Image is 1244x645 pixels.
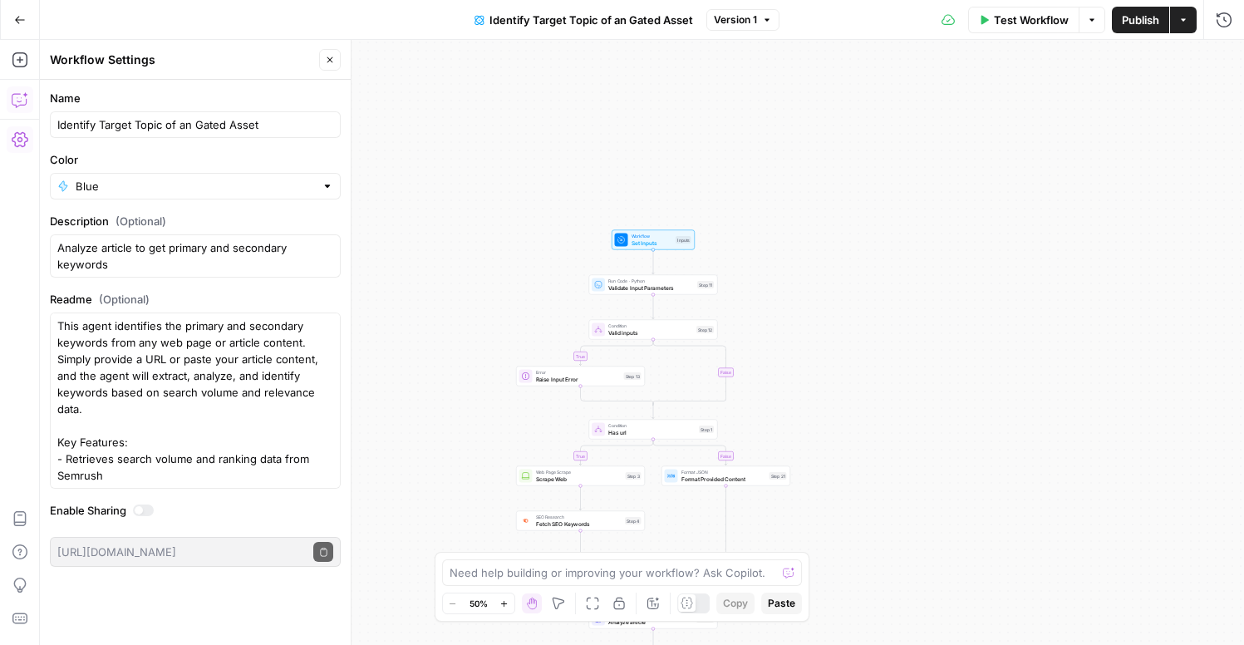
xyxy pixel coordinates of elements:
[50,213,341,229] label: Description
[470,597,488,610] span: 50%
[608,278,694,284] span: Run Code · Python
[116,213,166,229] span: (Optional)
[632,239,673,247] span: Set Inputs
[608,328,693,337] span: Valid inputs
[761,593,802,614] button: Paste
[994,12,1069,28] span: Test Workflow
[589,320,718,340] div: ConditionValid inputsStep 12
[589,420,718,440] div: ConditionHas urlStep 1
[50,502,341,519] label: Enable Sharing
[699,426,714,433] div: Step 1
[632,233,673,239] span: Workflow
[768,596,795,611] span: Paste
[76,178,315,194] input: Blue
[581,387,654,406] g: Edge from step_13 to step_12-conditional-end
[516,511,645,531] div: SEO ResearchFetch SEO KeywordsStep 4
[681,469,766,475] span: Format JSON
[696,326,714,333] div: Step 12
[50,151,341,168] label: Color
[589,275,718,295] div: Run Code · PythonValidate Input ParametersStep 11
[676,236,691,244] div: Inputs
[516,367,645,387] div: ErrorRaise Input ErrorStep 13
[626,472,642,480] div: Step 3
[465,7,703,33] button: Identify Target Topic of an Gated Asset
[579,440,653,465] g: Edge from step_1 to step_3
[608,283,694,292] span: Validate Input Parameters
[57,239,333,273] textarea: Analyze article to get primary and secondary keywords
[714,12,757,27] span: Version 1
[579,340,653,366] g: Edge from step_12 to step_13
[608,322,693,329] span: Condition
[716,593,755,614] button: Copy
[1122,12,1159,28] span: Publish
[50,291,341,308] label: Readme
[516,466,645,486] div: Web Page ScrapeScrape WebStep 3
[652,403,655,419] g: Edge from step_12-conditional-end to step_1
[579,531,582,555] g: Edge from step_4 to step_15
[57,116,333,133] input: Untitled
[608,618,693,626] span: Analyze article
[536,369,621,376] span: Error
[661,466,790,486] div: Format JSONFormat Provided ContentStep 21
[50,52,314,68] div: Workflow Settings
[536,514,622,520] span: SEO Research
[536,519,622,528] span: Fetch SEO Keywords
[652,250,655,274] g: Edge from start to step_11
[625,517,642,524] div: Step 4
[1112,7,1169,33] button: Publish
[536,475,622,483] span: Scrape Web
[770,472,787,480] div: Step 21
[50,90,341,106] label: Name
[579,486,582,510] g: Edge from step_3 to step_4
[681,475,766,483] span: Format Provided Content
[653,486,726,595] g: Edge from step_21 to step_1-conditional-end
[653,440,727,465] g: Edge from step_1 to step_21
[589,230,718,250] div: WorkflowSet InputsInputs
[99,291,150,308] span: (Optional)
[489,12,693,28] span: Identify Target Topic of an Gated Asset
[608,422,696,429] span: Condition
[706,9,779,31] button: Version 1
[536,469,622,475] span: Web Page Scrape
[624,372,642,380] div: Step 13
[608,428,696,436] span: Has url
[697,281,714,288] div: Step 11
[723,596,748,611] span: Copy
[968,7,1079,33] button: Test Workflow
[522,517,530,524] img: ey5lt04xp3nqzrimtu8q5fsyor3u
[57,318,333,567] textarea: This agent identifies the primary and secondary keywords from any web page or article content. Si...
[536,375,621,383] span: Raise Input Error
[652,295,655,319] g: Edge from step_11 to step_12
[653,340,726,406] g: Edge from step_12 to step_12-conditional-end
